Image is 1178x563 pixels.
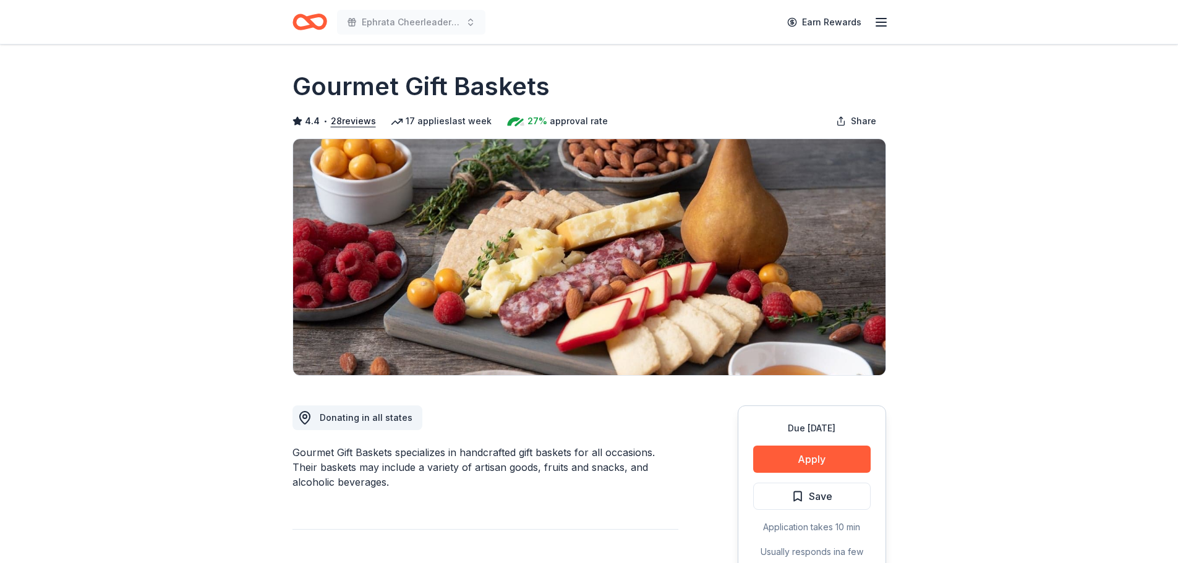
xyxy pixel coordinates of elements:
[753,483,871,510] button: Save
[851,114,876,129] span: Share
[331,114,376,129] button: 28reviews
[362,15,461,30] span: Ephrata Cheerleaders BINGO Extravaganza
[305,114,320,129] span: 4.4
[293,139,886,375] img: Image for Gourmet Gift Baskets
[809,488,832,504] span: Save
[780,11,869,33] a: Earn Rewards
[323,116,327,126] span: •
[292,445,678,489] div: Gourmet Gift Baskets specializes in handcrafted gift baskets for all occasions. Their baskets may...
[292,7,327,36] a: Home
[527,114,547,129] span: 27%
[337,10,485,35] button: Ephrata Cheerleaders BINGO Extravaganza
[550,114,608,129] span: approval rate
[826,109,886,133] button: Share
[391,114,492,129] div: 17 applies last week
[753,421,871,436] div: Due [DATE]
[320,412,412,423] span: Donating in all states
[292,69,550,104] h1: Gourmet Gift Baskets
[753,520,871,535] div: Application takes 10 min
[753,446,871,473] button: Apply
